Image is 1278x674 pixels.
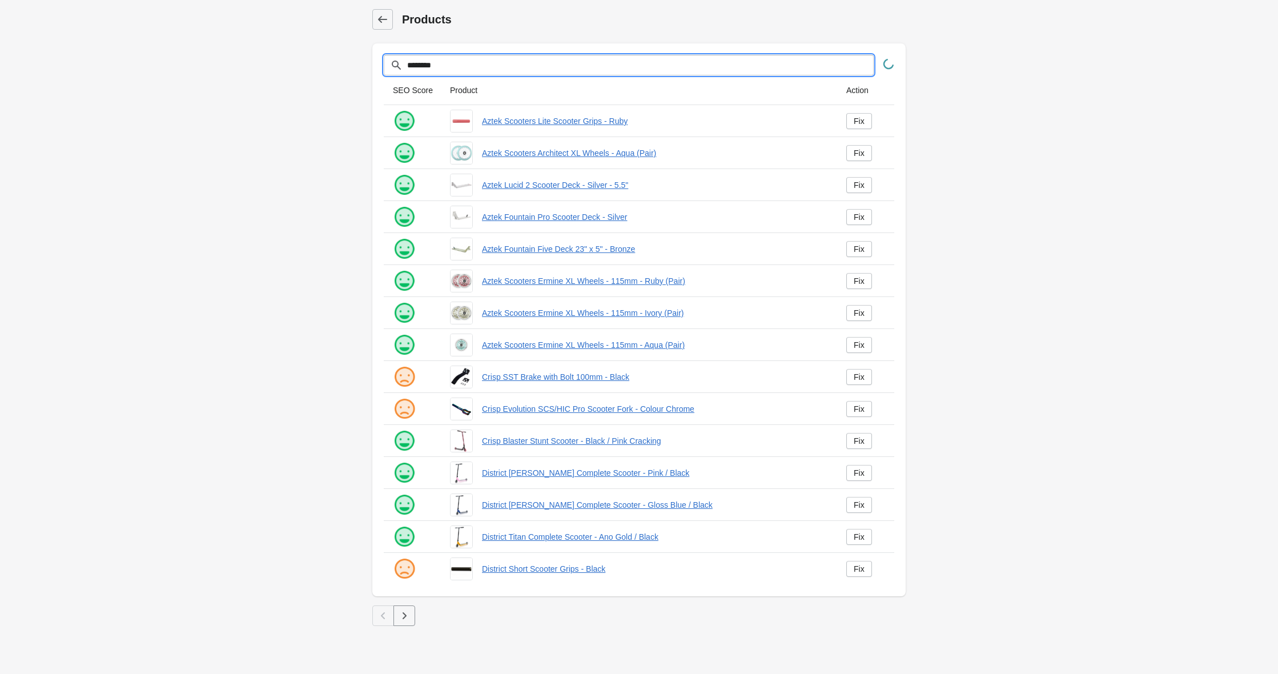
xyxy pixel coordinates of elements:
[393,494,416,516] img: happy.png
[854,468,865,478] div: Fix
[393,525,416,548] img: happy.png
[854,532,865,541] div: Fix
[846,369,872,385] a: Fix
[393,270,416,292] img: happy.png
[393,238,416,260] img: happy.png
[482,179,828,191] a: Aztek Lucid 2 Scooter Deck - Silver - 5.5"
[854,117,865,126] div: Fix
[846,241,872,257] a: Fix
[441,75,837,105] th: Product
[837,75,894,105] th: Action
[854,340,865,350] div: Fix
[482,531,828,543] a: District Titan Complete Scooter - Ano Gold / Black
[482,211,828,223] a: Aztek Fountain Pro Scooter Deck - Silver
[846,209,872,225] a: Fix
[384,75,441,105] th: SEO Score
[854,149,865,158] div: Fix
[854,276,865,286] div: Fix
[846,433,872,449] a: Fix
[482,467,828,479] a: District [PERSON_NAME] Complete Scooter - Pink / Black
[846,561,872,577] a: Fix
[393,334,416,356] img: happy.png
[846,273,872,289] a: Fix
[482,147,828,159] a: Aztek Scooters Architect XL Wheels - Aqua (Pair)
[393,398,416,420] img: sad.png
[846,497,872,513] a: Fix
[482,243,828,255] a: Aztek Fountain Five Deck 23" x 5" - Bronze
[482,371,828,383] a: Crisp SST Brake with Bolt 100mm - Black
[393,366,416,388] img: sad.png
[393,174,416,196] img: happy.png
[854,180,865,190] div: Fix
[482,563,828,575] a: District Short Scooter Grips - Black
[482,435,828,447] a: Crisp Blaster Stunt Scooter - Black / Pink Cracking
[846,177,872,193] a: Fix
[846,145,872,161] a: Fix
[482,403,828,415] a: Crisp Evolution SCS/HIC Pro Scooter Fork - Colour Chrome
[393,557,416,580] img: sad.png
[854,564,865,573] div: Fix
[854,436,865,446] div: Fix
[393,110,416,133] img: happy.png
[854,308,865,318] div: Fix
[846,401,872,417] a: Fix
[482,115,828,127] a: Aztek Scooters Lite Scooter Grips - Ruby
[854,500,865,509] div: Fix
[854,404,865,414] div: Fix
[393,430,416,452] img: happy.png
[846,465,872,481] a: Fix
[854,372,865,382] div: Fix
[854,212,865,222] div: Fix
[393,462,416,484] img: happy.png
[482,499,828,511] a: District [PERSON_NAME] Complete Scooter - Gloss Blue / Black
[846,337,872,353] a: Fix
[846,529,872,545] a: Fix
[393,302,416,324] img: happy.png
[846,305,872,321] a: Fix
[846,113,872,129] a: Fix
[854,244,865,254] div: Fix
[482,275,828,287] a: Aztek Scooters Ermine XL Wheels - 115mm - Ruby (Pair)
[482,307,828,319] a: Aztek Scooters Ermine XL Wheels - 115mm - Ivory (Pair)
[482,339,828,351] a: Aztek Scooters Ermine XL Wheels - 115mm - Aqua (Pair)
[393,142,416,165] img: happy.png
[393,206,416,228] img: happy.png
[402,11,906,27] h1: Products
